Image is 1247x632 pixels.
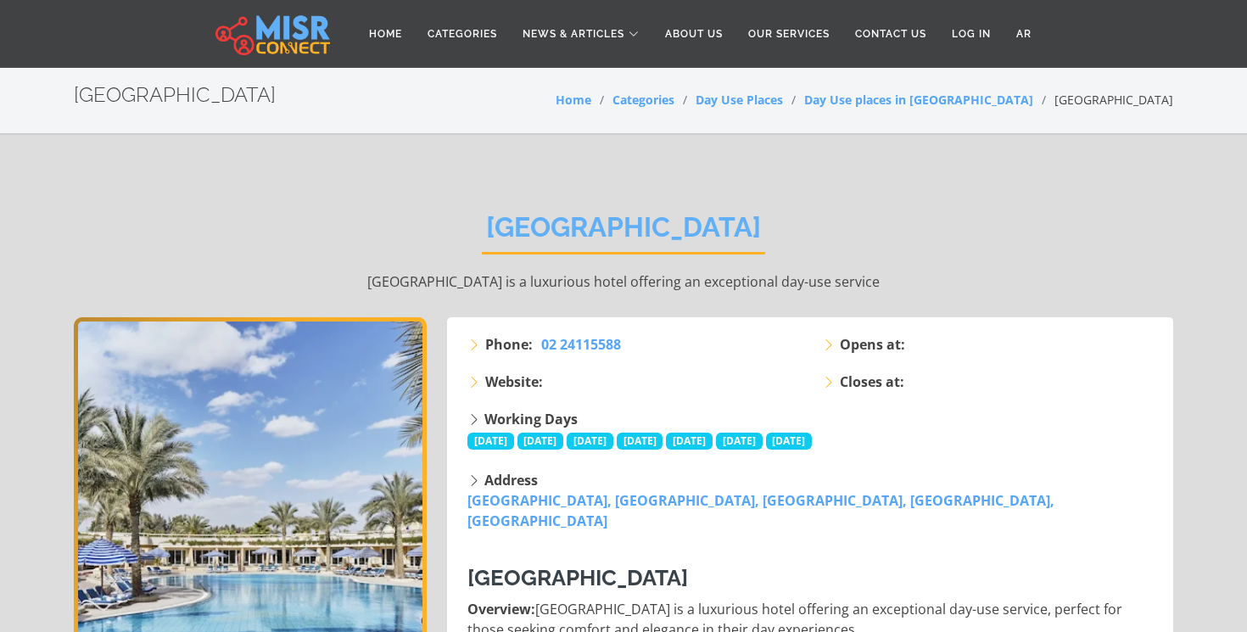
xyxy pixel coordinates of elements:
[74,271,1173,292] p: [GEOGRAPHIC_DATA] is a luxurious hotel offering an exceptional day-use service
[840,372,904,392] strong: Closes at:
[467,491,1054,530] a: [GEOGRAPHIC_DATA], [GEOGRAPHIC_DATA], [GEOGRAPHIC_DATA], [GEOGRAPHIC_DATA], [GEOGRAPHIC_DATA]
[510,18,652,50] a: News & Articles
[842,18,939,50] a: Contact Us
[517,433,564,450] span: [DATE]
[735,18,842,50] a: Our Services
[804,92,1033,108] a: Day Use places in [GEOGRAPHIC_DATA]
[1033,91,1173,109] li: [GEOGRAPHIC_DATA]
[467,433,514,450] span: [DATE]
[1004,18,1044,50] a: AR
[415,18,510,50] a: Categories
[485,372,543,392] strong: Website:
[467,600,535,618] strong: Overview:
[485,334,533,355] strong: Phone:
[556,92,591,108] a: Home
[356,18,415,50] a: Home
[617,433,663,450] span: [DATE]
[484,471,538,489] strong: Address
[467,565,1156,591] h3: [GEOGRAPHIC_DATA]
[612,92,674,108] a: Categories
[74,83,276,108] h2: [GEOGRAPHIC_DATA]
[482,211,765,254] h2: [GEOGRAPHIC_DATA]
[541,334,621,355] a: 02 24115588
[215,13,329,55] img: main.misr_connect
[766,433,813,450] span: [DATE]
[652,18,735,50] a: About Us
[840,334,905,355] strong: Opens at:
[523,26,624,42] span: News & Articles
[666,433,713,450] span: [DATE]
[939,18,1004,50] a: Log in
[696,92,783,108] a: Day Use Places
[567,433,613,450] span: [DATE]
[716,433,763,450] span: [DATE]
[541,335,621,354] span: 02 24115588
[484,410,578,428] strong: Working Days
